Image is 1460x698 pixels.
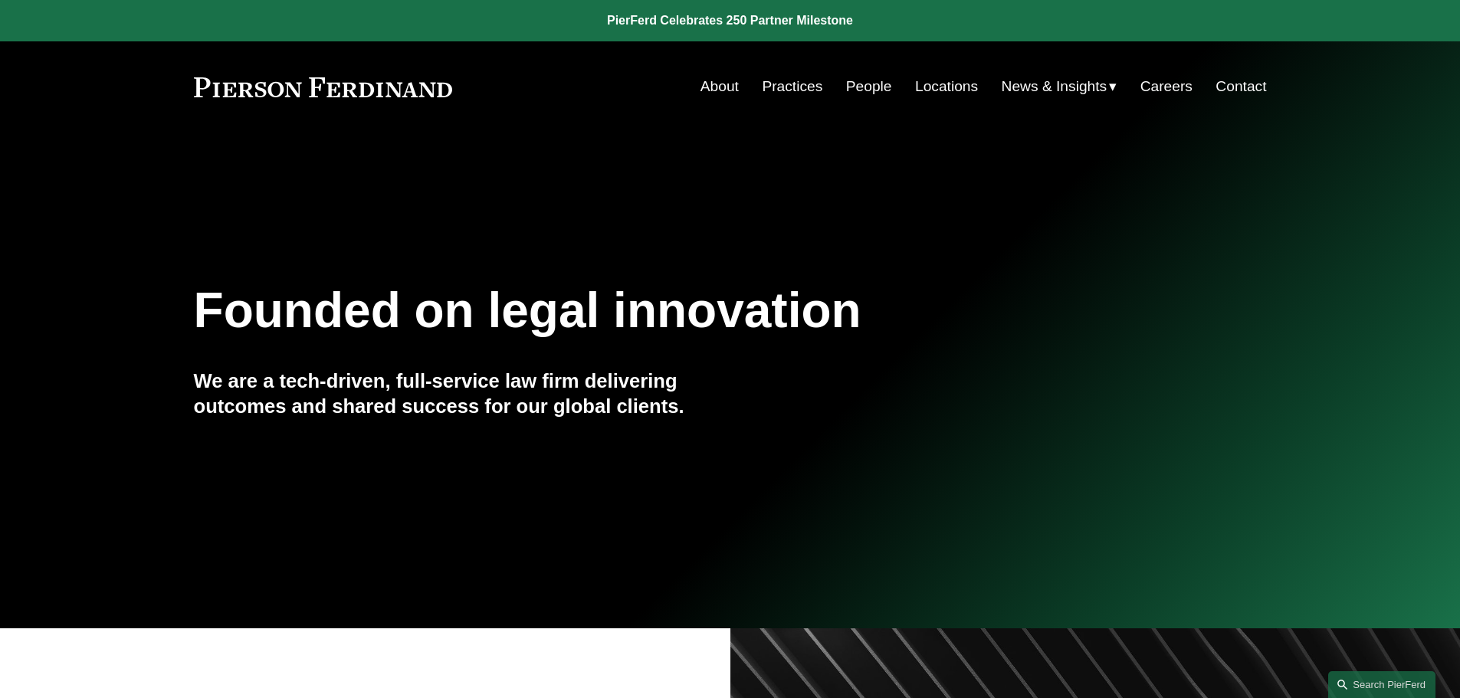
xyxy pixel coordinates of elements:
a: Search this site [1328,671,1435,698]
h4: We are a tech-driven, full-service law firm delivering outcomes and shared success for our global... [194,369,730,418]
h1: Founded on legal innovation [194,283,1088,339]
a: Contact [1216,72,1266,101]
a: Careers [1140,72,1193,101]
a: Practices [762,72,822,101]
a: folder dropdown [1002,72,1117,101]
span: News & Insights [1002,74,1107,100]
a: People [846,72,892,101]
a: Locations [915,72,978,101]
a: About [700,72,739,101]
